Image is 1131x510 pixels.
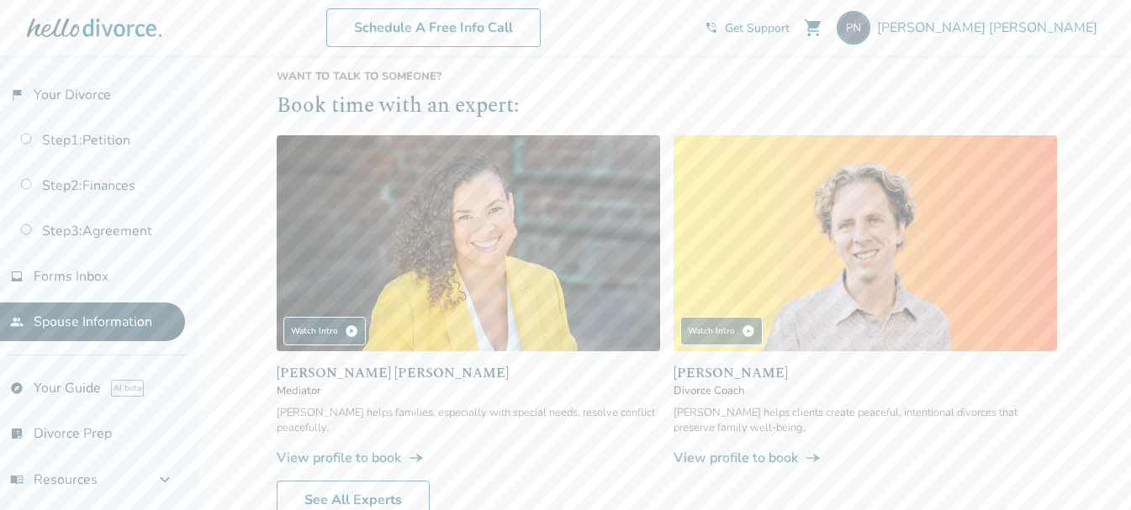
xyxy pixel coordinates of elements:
[277,135,660,351] img: Claudia Brown Coulter
[10,473,24,486] span: menu_book
[680,317,763,345] div: Watch Intro
[345,324,358,338] span: play_circle
[10,427,24,440] span: list_alt_check
[674,405,1057,435] div: [PERSON_NAME] helps clients create peaceful, intentional divorces that preserve family well-being.
[155,470,175,490] span: expand_more
[674,449,1057,467] a: View profile to bookline_end_arrow_notch
[283,317,366,345] div: Watch Intro
[742,324,755,338] span: play_circle
[705,20,790,36] a: phone_in_talkGet Support
[674,135,1057,351] img: James Traub
[277,69,1057,84] span: Want to talk to someone?
[837,11,870,45] img: ptnieberding@gmail.com
[674,383,1057,398] span: Divorce Coach
[877,18,1104,37] span: [PERSON_NAME] [PERSON_NAME]
[10,270,24,283] span: inbox
[277,363,660,383] span: [PERSON_NAME] [PERSON_NAME]
[10,315,24,329] span: people
[277,383,660,398] span: Mediator
[674,363,1057,383] span: [PERSON_NAME]
[111,380,144,397] span: AI beta
[725,20,790,36] span: Get Support
[805,450,822,466] span: line_end_arrow_notch
[277,449,660,467] a: View profile to bookline_end_arrow_notch
[326,8,541,47] a: Schedule A Free Info Call
[34,267,108,286] span: Forms Inbox
[277,91,1057,123] h2: Book time with an expert:
[803,18,823,38] span: shopping_cart
[705,21,718,34] span: phone_in_talk
[408,450,425,466] span: line_end_arrow_notch
[10,88,24,102] span: flag_2
[10,471,98,489] span: Resources
[1047,429,1131,510] iframe: Chat Widget
[10,381,24,395] span: explore
[277,405,660,435] div: [PERSON_NAME] helps families, especially with special needs, resolve conflict peacefully.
